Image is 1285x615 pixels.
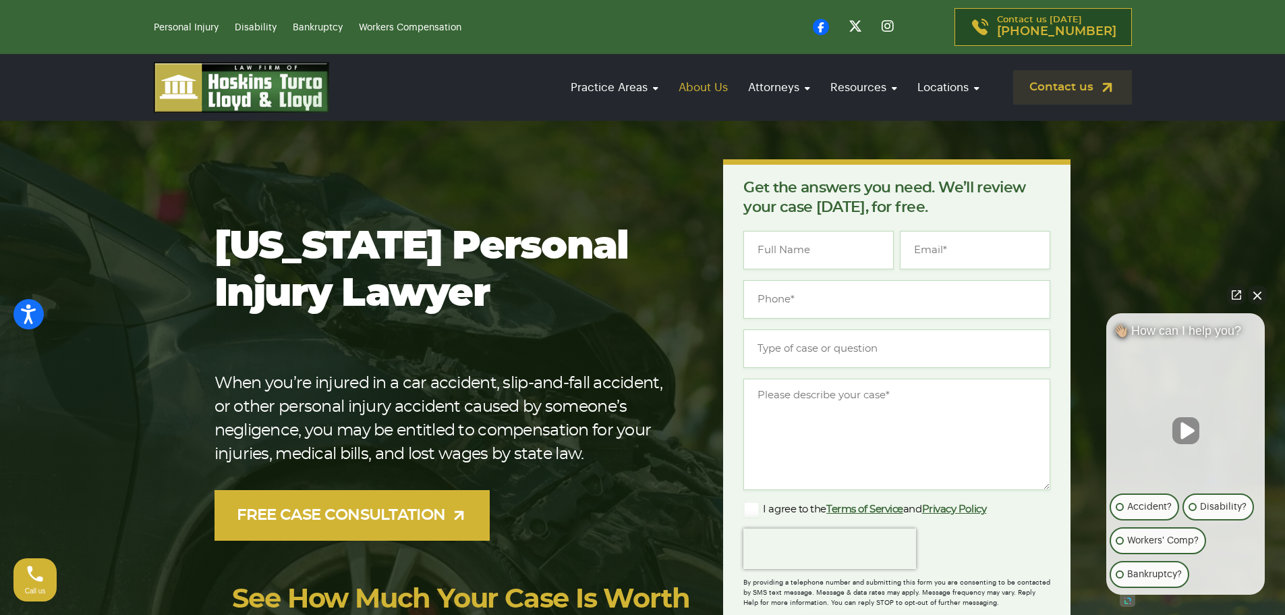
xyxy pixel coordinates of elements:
[1127,499,1172,515] p: Accident?
[232,586,690,613] a: See How Much Your Case Is Worth
[743,529,916,569] iframe: reCAPTCHA
[154,23,219,32] a: Personal Injury
[826,504,903,514] a: Terms of Service
[743,329,1050,368] input: Type of case or question
[564,68,665,107] a: Practice Areas
[741,68,817,107] a: Attorneys
[954,8,1132,46] a: Contact us [DATE][PHONE_NUMBER]
[154,62,329,113] img: logo
[215,372,681,466] p: When you’re injured in a car accident, slip-and-fall accident, or other personal injury accident ...
[25,587,46,595] span: Call us
[1200,499,1247,515] p: Disability?
[215,490,490,541] a: FREE CASE CONSULTATION
[1127,533,1199,549] p: Workers' Comp?
[743,178,1050,217] p: Get the answers you need. We’ll review your case [DATE], for free.
[743,231,894,269] input: Full Name
[359,23,461,32] a: Workers Compensation
[1127,566,1182,583] p: Bankruptcy?
[672,68,735,107] a: About Us
[1172,417,1199,444] button: Unmute video
[743,569,1050,608] div: By providing a telephone number and submitting this form you are consenting to be contacted by SM...
[1106,323,1265,345] div: 👋🏼 How can I help you?
[900,231,1050,269] input: Email*
[235,23,277,32] a: Disability
[824,68,904,107] a: Resources
[451,507,467,524] img: arrow-up-right-light.svg
[1227,286,1246,304] a: Open direct chat
[293,23,343,32] a: Bankruptcy
[1248,286,1267,304] button: Close Intaker Chat Widget
[1120,595,1135,607] a: Open intaker chat
[997,16,1116,38] p: Contact us [DATE]
[215,223,681,318] h1: [US_STATE] Personal Injury Lawyer
[743,502,986,518] label: I agree to the and
[1013,70,1132,105] a: Contact us
[922,504,987,514] a: Privacy Policy
[997,25,1116,38] span: [PHONE_NUMBER]
[743,280,1050,319] input: Phone*
[911,68,986,107] a: Locations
